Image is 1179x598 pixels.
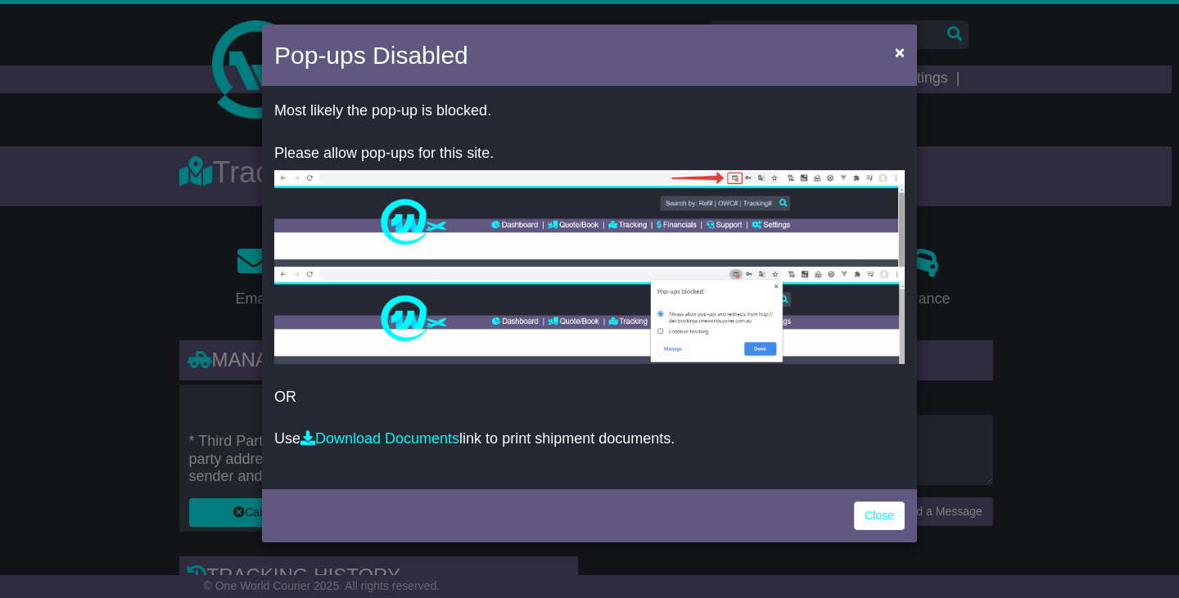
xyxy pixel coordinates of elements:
[274,170,905,267] img: allow-popup-1.png
[300,430,459,447] a: Download Documents
[262,90,917,485] div: OR
[274,37,468,74] h4: Pop-ups Disabled
[274,102,905,120] p: Most likely the pop-up is blocked.
[274,267,905,364] img: allow-popup-2.png
[274,145,905,163] p: Please allow pop-ups for this site.
[854,501,905,530] a: Close
[887,35,913,69] button: Close
[274,430,905,448] p: Use link to print shipment documents.
[895,43,905,61] span: ×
